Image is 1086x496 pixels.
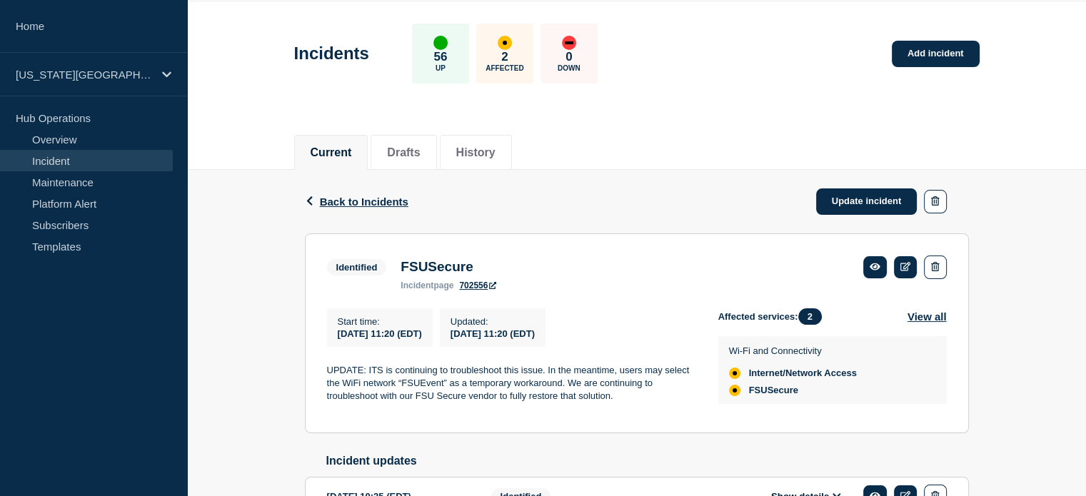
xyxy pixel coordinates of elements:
[562,36,576,50] div: down
[501,50,508,64] p: 2
[718,308,829,325] span: Affected services:
[558,64,580,72] p: Down
[436,64,446,72] p: Up
[749,385,798,396] span: FSUSecure
[305,196,408,208] button: Back to Incidents
[433,50,447,64] p: 56
[459,280,496,290] a: 702556
[294,44,369,64] h1: Incidents
[320,196,408,208] span: Back to Incidents
[729,385,740,396] div: affected
[816,188,917,215] a: Update incident
[451,316,535,327] p: Updated :
[456,146,496,159] button: History
[338,328,422,339] span: [DATE] 11:20 (EDT)
[326,455,969,467] h2: Incident updates
[16,69,153,81] p: [US_STATE][GEOGRAPHIC_DATA]
[798,308,822,325] span: 2
[401,280,433,290] span: incident
[729,368,740,379] div: affected
[327,364,695,403] p: UPDATE: ITS is continuing to troubleshoot this issue. In the meantime, users may select the WiFi ...
[498,36,512,50] div: affected
[729,345,857,356] p: Wi-Fi and Connectivity
[433,36,448,50] div: up
[401,280,453,290] p: page
[311,146,352,159] button: Current
[401,259,496,275] h3: FSUSecure
[486,64,523,72] p: Affected
[451,327,535,339] div: [DATE] 11:20 (EDT)
[907,308,947,325] button: View all
[749,368,857,379] span: Internet/Network Access
[892,41,980,67] a: Add incident
[387,146,420,159] button: Drafts
[338,316,422,327] p: Start time :
[327,259,387,275] span: Identified
[565,50,572,64] p: 0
